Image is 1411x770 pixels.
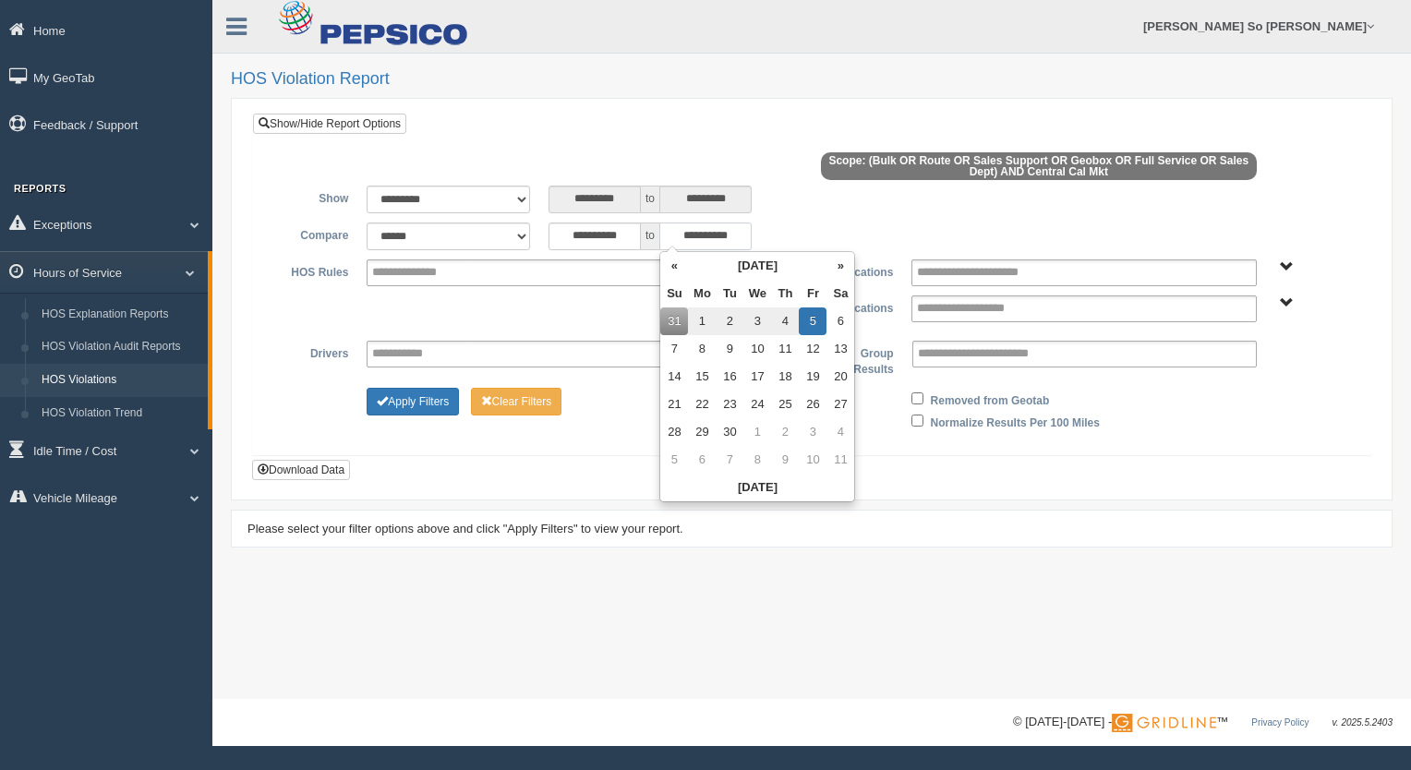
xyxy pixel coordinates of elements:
[660,307,688,335] td: 31
[253,114,406,134] a: Show/Hide Report Options
[471,388,562,415] button: Change Filter Options
[743,363,771,391] td: 17
[799,363,826,391] td: 19
[1251,717,1308,728] a: Privacy Policy
[716,446,743,474] td: 7
[799,335,826,363] td: 12
[812,341,902,379] label: Group Results
[716,363,743,391] td: 16
[252,460,350,480] button: Download Data
[771,391,799,418] td: 25
[716,418,743,446] td: 30
[367,388,459,415] button: Change Filter Options
[1333,717,1393,728] span: v. 2025.5.2403
[743,307,771,335] td: 3
[1112,714,1216,732] img: Gridline
[799,391,826,418] td: 26
[688,418,716,446] td: 29
[799,307,826,335] td: 5
[716,391,743,418] td: 23
[660,446,688,474] td: 5
[826,446,854,474] td: 11
[743,446,771,474] td: 8
[771,446,799,474] td: 9
[931,388,1050,410] label: Removed from Geotab
[267,223,357,245] label: Compare
[231,70,1393,89] h2: HOS Violation Report
[33,298,208,331] a: HOS Explanation Reports
[267,186,357,208] label: Show
[826,363,854,391] td: 20
[660,335,688,363] td: 7
[743,418,771,446] td: 1
[826,252,854,280] th: »
[743,280,771,307] th: We
[641,186,659,213] span: to
[716,307,743,335] td: 2
[660,391,688,418] td: 21
[826,418,854,446] td: 4
[812,259,902,282] label: Applications
[33,397,208,430] a: HOS Violation Trend
[799,446,826,474] td: 10
[33,364,208,397] a: HOS Violations
[660,418,688,446] td: 28
[743,391,771,418] td: 24
[826,335,854,363] td: 13
[688,363,716,391] td: 15
[771,418,799,446] td: 2
[812,295,902,318] label: Locations
[267,341,357,363] label: Drivers
[688,335,716,363] td: 8
[660,474,854,501] th: [DATE]
[33,331,208,364] a: HOS Violation Audit Reports
[826,280,854,307] th: Sa
[826,391,854,418] td: 27
[1013,713,1393,732] div: © [DATE]-[DATE] - ™
[660,363,688,391] td: 14
[267,259,357,282] label: HOS Rules
[771,307,799,335] td: 4
[826,307,854,335] td: 6
[247,522,683,535] span: Please select your filter options above and click "Apply Filters" to view your report.
[641,223,659,250] span: to
[743,335,771,363] td: 10
[688,391,716,418] td: 22
[799,280,826,307] th: Fr
[716,335,743,363] td: 9
[799,418,826,446] td: 3
[688,446,716,474] td: 6
[660,280,688,307] th: Su
[688,307,716,335] td: 1
[771,280,799,307] th: Th
[931,410,1100,432] label: Normalize Results Per 100 Miles
[716,280,743,307] th: Tu
[688,252,826,280] th: [DATE]
[771,335,799,363] td: 11
[688,280,716,307] th: Mo
[821,152,1257,180] span: Scope: (Bulk OR Route OR Sales Support OR Geobox OR Full Service OR Sales Dept) AND Central Cal Mkt
[660,252,688,280] th: «
[771,363,799,391] td: 18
